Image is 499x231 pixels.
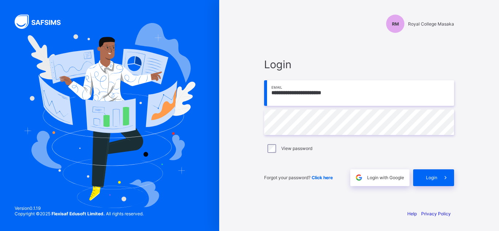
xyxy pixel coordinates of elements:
span: Login [426,175,437,180]
span: Copyright © 2025 All rights reserved. [15,211,144,216]
span: RM [392,21,399,27]
span: Login with Google [367,175,404,180]
strong: Flexisaf Edusoft Limited. [52,211,105,216]
label: View password [281,146,312,151]
span: Royal College Masaka [408,21,454,27]
img: SAFSIMS Logo [15,15,69,29]
img: google.396cfc9801f0270233282035f929180a.svg [355,173,363,182]
a: Click here [312,175,333,180]
span: Login [264,58,454,71]
img: Hero Image [24,23,196,208]
span: Forgot your password? [264,175,333,180]
span: Version 0.1.19 [15,205,144,211]
a: Privacy Policy [421,211,451,216]
a: Help [407,211,417,216]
